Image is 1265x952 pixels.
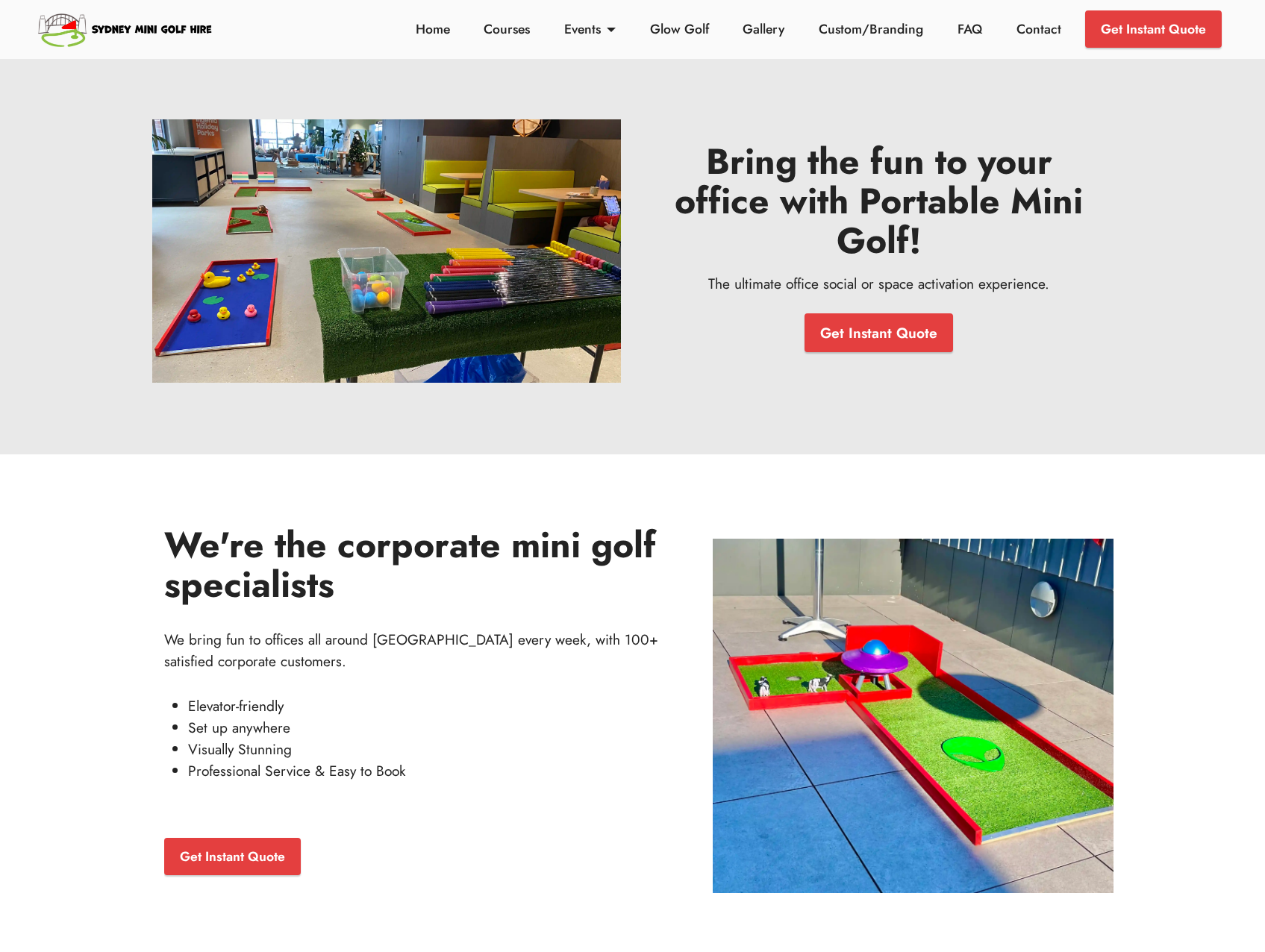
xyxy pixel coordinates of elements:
a: Get Instant Quote [805,313,953,352]
span: Elevator-friendly [188,695,284,716]
span: Visually Stunning [188,739,292,760]
a: Contact [1012,19,1065,39]
strong: Bring the fun to your office with Portable Mini Golf! [675,136,1083,266]
img: Sydney Mini Golf Hire [36,7,216,51]
strong: We're the corporate mini golf specialists [164,519,656,610]
a: Events [560,19,620,39]
a: Gallery [739,19,789,39]
a: Glow Golf [646,19,713,39]
a: Home [411,19,454,39]
p: The ultimate office social or space activation experience. [669,273,1090,295]
span: Professional Service & Easy to Book [188,760,405,781]
a: Courses [480,19,534,39]
a: Custom/Branding [815,19,928,39]
img: Mini Golf Corporates [152,119,621,383]
p: We bring fun to offices all around [GEOGRAPHIC_DATA] every week, with 100+ satisfied corporate cu... [164,629,677,672]
a: Get Instant Quote [164,838,301,875]
a: Get Instant Quote [1085,10,1222,48]
span: Set up anywhere [188,717,290,738]
img: Alien Mini Golf Course [713,539,1113,893]
a: FAQ [954,19,987,39]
